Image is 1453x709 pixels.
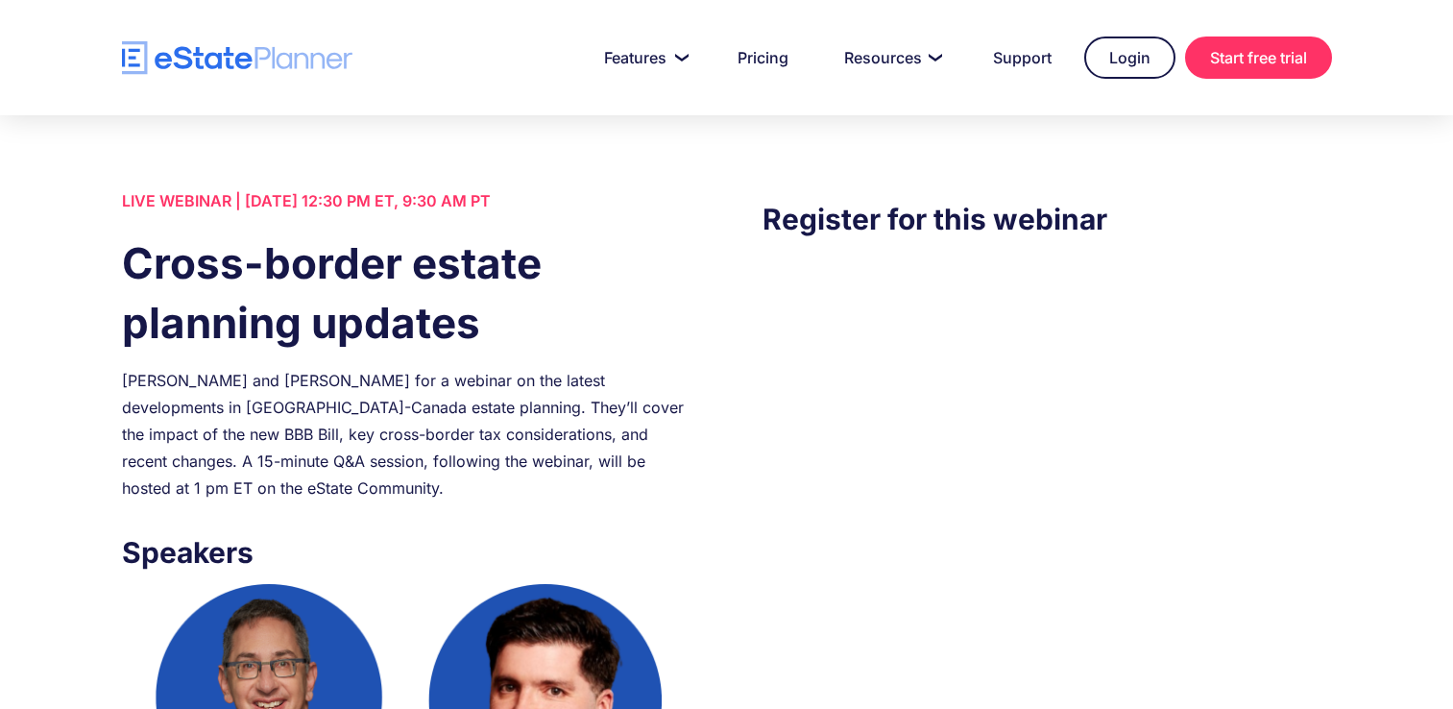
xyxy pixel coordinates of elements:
a: Features [581,38,705,77]
a: Support [970,38,1075,77]
a: home [122,41,352,75]
a: Login [1084,37,1175,79]
a: Resources [821,38,960,77]
h3: Speakers [122,530,690,575]
iframe: Form 0 [763,280,1331,424]
a: Start free trial [1185,37,1332,79]
div: [PERSON_NAME] and [PERSON_NAME] for a webinar on the latest developments in [GEOGRAPHIC_DATA]-Can... [122,367,690,501]
a: Pricing [714,38,811,77]
h1: Cross-border estate planning updates [122,233,690,353]
div: LIVE WEBINAR | [DATE] 12:30 PM ET, 9:30 AM PT [122,187,690,214]
h3: Register for this webinar [763,197,1331,241]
